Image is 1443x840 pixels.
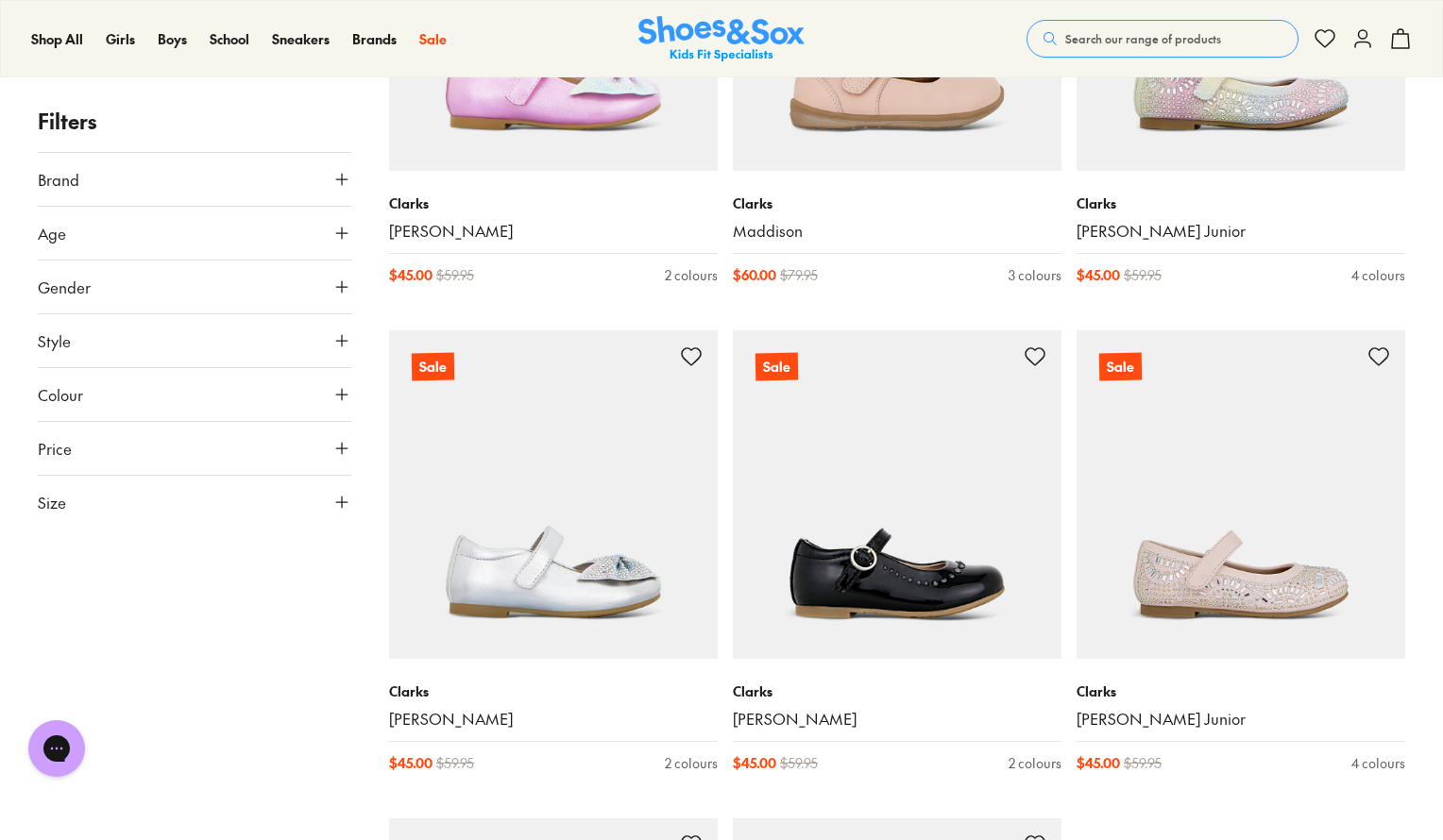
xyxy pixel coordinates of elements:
div: 4 colours [1351,265,1405,285]
span: $ 59.95 [1124,753,1162,773]
span: Sale [419,29,447,48]
button: Brand [38,153,351,206]
a: Girls [106,29,135,49]
div: 3 colours [1009,265,1061,285]
span: Gender [38,276,91,298]
span: $ 59.95 [780,753,818,773]
a: Boys [158,29,187,49]
p: Filters [38,106,351,137]
p: Sale [755,353,798,381]
span: Sneakers [272,29,330,48]
img: SNS_Logo_Responsive.svg [638,16,805,62]
a: Maddison [733,221,1061,242]
div: 2 colours [665,753,718,773]
button: Colour [38,368,351,421]
span: Girls [106,29,135,48]
button: Age [38,207,351,260]
iframe: Gorgias live chat messenger [19,714,94,783]
p: Clarks [733,193,1061,213]
span: $ 59.95 [436,753,474,773]
span: $ 60.00 [733,265,776,285]
a: [PERSON_NAME] Junior [1077,221,1405,242]
p: Clarks [1077,193,1405,213]
span: Brand [38,168,79,191]
p: Clarks [389,681,718,701]
span: $ 45.00 [389,753,433,773]
a: Sneakers [272,29,330,49]
span: Brands [352,29,397,48]
span: School [210,29,249,48]
a: Shoes & Sox [638,16,805,62]
a: School [210,29,249,49]
button: Size [38,476,351,529]
button: Gender [38,260,351,313]
a: Sale [1077,330,1405,659]
a: Sale [419,29,447,49]
a: [PERSON_NAME] [389,221,718,242]
a: [PERSON_NAME] [389,709,718,730]
span: $ 79.95 [780,265,818,285]
a: [PERSON_NAME] [733,709,1061,730]
span: $ 45.00 [1077,753,1120,773]
div: 4 colours [1351,753,1405,773]
p: Sale [1099,353,1142,381]
div: 2 colours [665,265,718,285]
span: Boys [158,29,187,48]
a: Brands [352,29,397,49]
span: $ 45.00 [1077,265,1120,285]
span: Search our range of products [1065,30,1221,47]
span: $ 59.95 [436,265,474,285]
a: Shop All [31,29,83,49]
span: $ 45.00 [389,265,433,285]
span: $ 45.00 [733,753,776,773]
p: Clarks [733,681,1061,701]
button: Price [38,422,351,475]
span: Size [38,491,66,513]
a: Sale [733,330,1061,659]
button: Search our range of products [1027,20,1299,58]
span: Colour [38,383,83,406]
span: Style [38,329,71,352]
span: Shop All [31,29,83,48]
span: $ 59.95 [1124,265,1162,285]
div: 2 colours [1009,753,1061,773]
p: Clarks [389,193,718,213]
a: Sale [389,330,718,659]
button: Style [38,314,351,367]
span: Price [38,437,72,460]
p: Sale [412,353,454,381]
span: Age [38,222,66,244]
p: Clarks [1077,681,1405,701]
a: [PERSON_NAME] Junior [1077,709,1405,730]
